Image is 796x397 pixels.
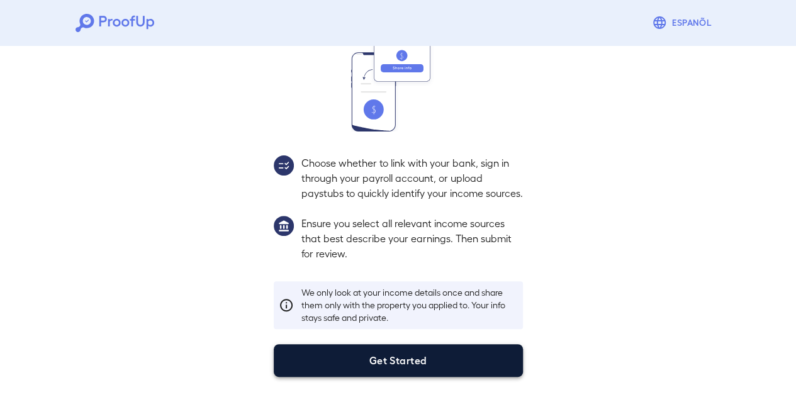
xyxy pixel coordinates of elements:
[274,344,523,377] button: Get Started
[301,216,523,261] p: Ensure you select all relevant income sources that best describe your earnings. Then submit for r...
[301,155,523,201] p: Choose whether to link with your bank, sign in through your payroll account, or upload paystubs t...
[274,155,294,176] img: group2.svg
[274,216,294,236] img: group1.svg
[647,10,720,35] button: Espanõl
[301,286,518,324] p: We only look at your income details once and share them only with the property you applied to. Yo...
[351,41,446,131] img: transfer_money.svg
